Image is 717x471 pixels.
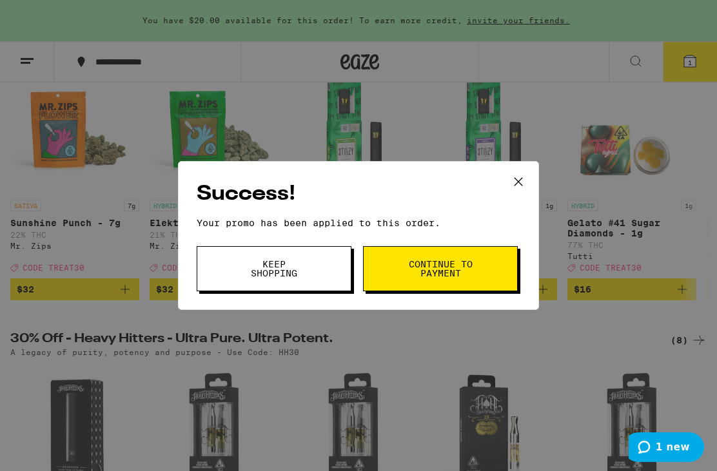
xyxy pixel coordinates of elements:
[363,246,518,291] button: Continue to payment
[241,260,307,278] span: Keep Shopping
[197,218,520,228] p: Your promo has been applied to this order.
[408,260,473,278] span: Continue to payment
[197,180,520,209] h2: Success!
[629,432,704,465] iframe: Opens a widget where you can chat to one of our agents
[197,246,351,291] button: Keep Shopping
